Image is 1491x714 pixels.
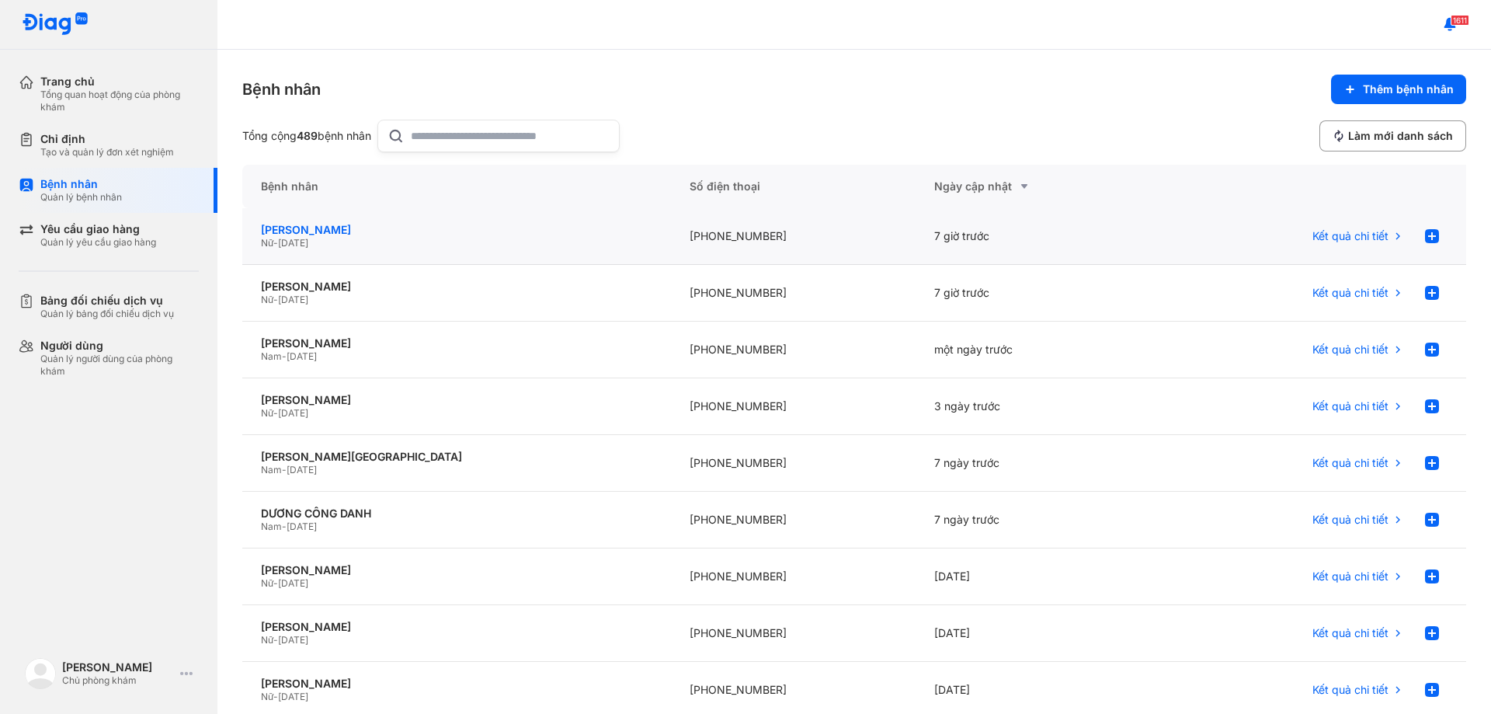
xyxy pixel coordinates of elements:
span: Kết quả chi tiết [1312,343,1388,357]
div: Tổng quan hoạt động của phòng khám [40,89,199,113]
div: [PERSON_NAME] [62,660,174,674]
span: Kết quả chi tiết [1312,456,1388,470]
span: Nữ [261,294,273,305]
div: Bệnh nhân [242,78,321,100]
span: Kết quả chi tiết [1312,286,1388,300]
img: logo [22,12,89,37]
button: Thêm bệnh nhân [1331,75,1466,104]
span: [DATE] [278,634,308,646]
div: [PHONE_NUMBER] [671,378,916,435]
span: [DATE] [278,577,308,589]
span: Kết quả chi tiết [1312,513,1388,527]
div: Quản lý bảng đối chiếu dịch vụ [40,308,174,320]
div: Tạo và quản lý đơn xét nghiệm [40,146,174,158]
span: - [282,521,287,532]
span: Nữ [261,577,273,589]
div: [PHONE_NUMBER] [671,605,916,662]
span: - [273,577,278,589]
span: Làm mới danh sách [1348,129,1453,143]
span: - [282,464,287,475]
div: [PERSON_NAME] [261,563,652,577]
div: [PERSON_NAME] [261,223,652,237]
div: [PHONE_NUMBER] [671,265,916,322]
div: Chủ phòng khám [62,674,174,687]
div: Bệnh nhân [242,165,671,208]
span: [DATE] [287,350,317,362]
div: [PHONE_NUMBER] [671,322,916,378]
div: Quản lý người dùng của phòng khám [40,353,199,378]
div: Bảng đối chiếu dịch vụ [40,294,174,308]
div: 7 ngày trước [916,492,1160,549]
span: - [273,294,278,305]
span: Kết quả chi tiết [1312,569,1388,583]
span: - [273,237,278,249]
span: [DATE] [287,521,317,532]
div: Quản lý bệnh nhân [40,191,122,204]
span: 1611 [1451,15,1469,26]
span: Kết quả chi tiết [1312,399,1388,413]
div: 3 ngày trước [916,378,1160,435]
div: [PHONE_NUMBER] [671,492,916,549]
span: Nữ [261,237,273,249]
div: [PHONE_NUMBER] [671,208,916,265]
div: [PHONE_NUMBER] [671,549,916,605]
div: Số điện thoại [671,165,916,208]
div: [DATE] [916,549,1160,605]
span: Nam [261,521,282,532]
div: [PERSON_NAME] [261,336,652,350]
span: Nam [261,464,282,475]
span: Kết quả chi tiết [1312,626,1388,640]
span: Kết quả chi tiết [1312,229,1388,243]
span: [DATE] [278,691,308,702]
span: [DATE] [287,464,317,475]
span: - [273,634,278,646]
span: [DATE] [278,294,308,305]
span: Thêm bệnh nhân [1363,82,1454,96]
span: 489 [297,129,318,142]
span: - [273,407,278,419]
button: Làm mới danh sách [1319,120,1466,152]
div: 7 giờ trước [916,265,1160,322]
span: Nam [261,350,282,362]
img: logo [25,658,56,689]
div: Quản lý yêu cầu giao hàng [40,236,156,249]
span: - [273,691,278,702]
div: [PHONE_NUMBER] [671,435,916,492]
div: Chỉ định [40,132,174,146]
div: [PERSON_NAME][GEOGRAPHIC_DATA] [261,450,652,464]
span: Nữ [261,407,273,419]
div: Yêu cầu giao hàng [40,222,156,236]
div: Tổng cộng bệnh nhân [242,129,371,143]
div: một ngày trước [916,322,1160,378]
div: [PERSON_NAME] [261,620,652,634]
div: [DATE] [916,605,1160,662]
div: [PERSON_NAME] [261,393,652,407]
div: Bệnh nhân [40,177,122,191]
div: 7 giờ trước [916,208,1160,265]
span: Kết quả chi tiết [1312,683,1388,697]
span: [DATE] [278,407,308,419]
div: Người dùng [40,339,199,353]
span: - [282,350,287,362]
div: Trang chủ [40,75,199,89]
div: DƯƠNG CÔNG DANH [261,507,652,521]
span: Nữ [261,691,273,702]
span: Nữ [261,634,273,646]
span: [DATE] [278,237,308,249]
div: Ngày cập nhật [934,177,1142,196]
div: [PERSON_NAME] [261,280,652,294]
div: 7 ngày trước [916,435,1160,492]
div: [PERSON_NAME] [261,677,652,691]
